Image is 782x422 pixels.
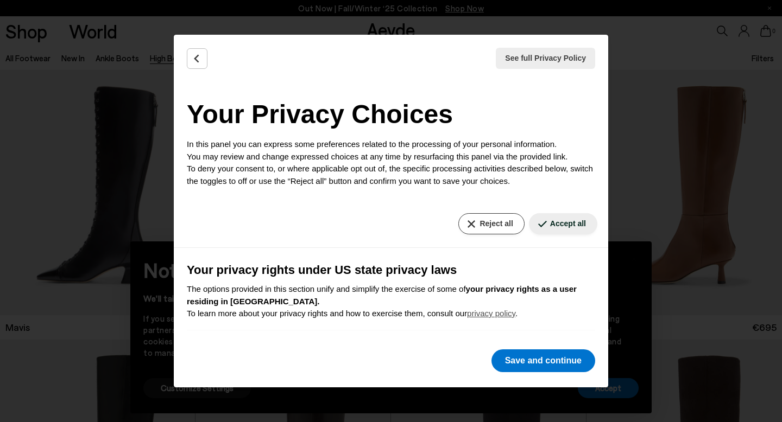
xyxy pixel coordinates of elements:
[496,48,595,69] button: See full Privacy Policy
[505,53,586,64] span: See full Privacy Policy
[467,309,515,318] a: privacy policy
[529,213,597,234] button: Accept all
[187,95,595,134] h2: Your Privacy Choices
[187,284,577,306] b: your privacy rights as a user residing in [GEOGRAPHIC_DATA].
[187,283,595,320] p: The options provided in this section unify and simplify the exercise of some of To learn more abo...
[187,261,595,279] h3: Your privacy rights under US state privacy laws
[187,138,595,187] p: In this panel you can express some preferences related to the processing of your personal informa...
[458,213,524,234] button: Reject all
[187,48,207,69] button: Back
[491,349,595,372] button: Save and continue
